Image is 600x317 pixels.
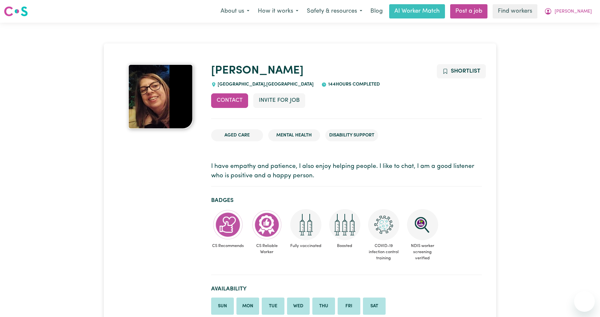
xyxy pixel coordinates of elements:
[540,5,596,18] button: My Account
[450,4,487,18] a: Post a job
[211,162,482,181] p: I have empathy and patience, I also enjoy helping people. I like to chat, I am a good listener wh...
[250,240,284,258] span: CS Reliable Worker
[329,209,360,240] img: Care and support worker has received booster dose of COVID-19 vaccination
[493,4,537,18] a: Find workers
[407,209,438,240] img: NDIS Worker Screening Verified
[268,129,320,142] li: Mental Health
[211,197,482,204] h2: Badges
[216,82,314,87] span: [GEOGRAPHIC_DATA] , [GEOGRAPHIC_DATA]
[338,298,360,315] li: Available on Friday
[367,240,401,264] span: COVID-19 infection control training
[325,129,378,142] li: Disability Support
[290,209,321,240] img: Care and support worker has received 2 doses of COVID-19 vaccine
[289,240,323,252] span: Fully vaccinated
[312,298,335,315] li: Available on Thursday
[211,129,263,142] li: Aged Care
[254,5,303,18] button: How it works
[363,298,386,315] li: Available on Saturday
[4,4,28,19] a: Careseekers logo
[389,4,445,18] a: AI Worker Match
[128,64,193,129] img: Ana
[555,8,592,15] span: [PERSON_NAME]
[406,240,439,264] span: NDIS worker screening verified
[211,286,482,292] h2: Availability
[211,93,248,108] button: Contact
[366,4,387,18] a: Blog
[4,6,28,17] img: Careseekers logo
[216,5,254,18] button: About us
[262,298,284,315] li: Available on Tuesday
[251,209,282,240] img: Care worker is most reliable worker
[211,65,304,76] a: [PERSON_NAME]
[303,5,366,18] button: Safety & resources
[574,291,595,312] iframe: Button to launch messaging window
[287,298,310,315] li: Available on Wednesday
[368,209,399,240] img: CS Academy: COVID-19 Infection Control Training course completed
[253,93,305,108] button: Invite for Job
[211,298,234,315] li: Available on Sunday
[451,68,480,74] span: Shortlist
[328,240,362,252] span: Boosted
[236,298,259,315] li: Available on Monday
[327,82,380,87] span: 144 hours completed
[437,64,486,78] button: Add to shortlist
[212,209,244,240] img: Care worker is recommended by Careseekers
[211,240,245,252] span: CS Recommends
[118,64,203,129] a: Ana's profile picture'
